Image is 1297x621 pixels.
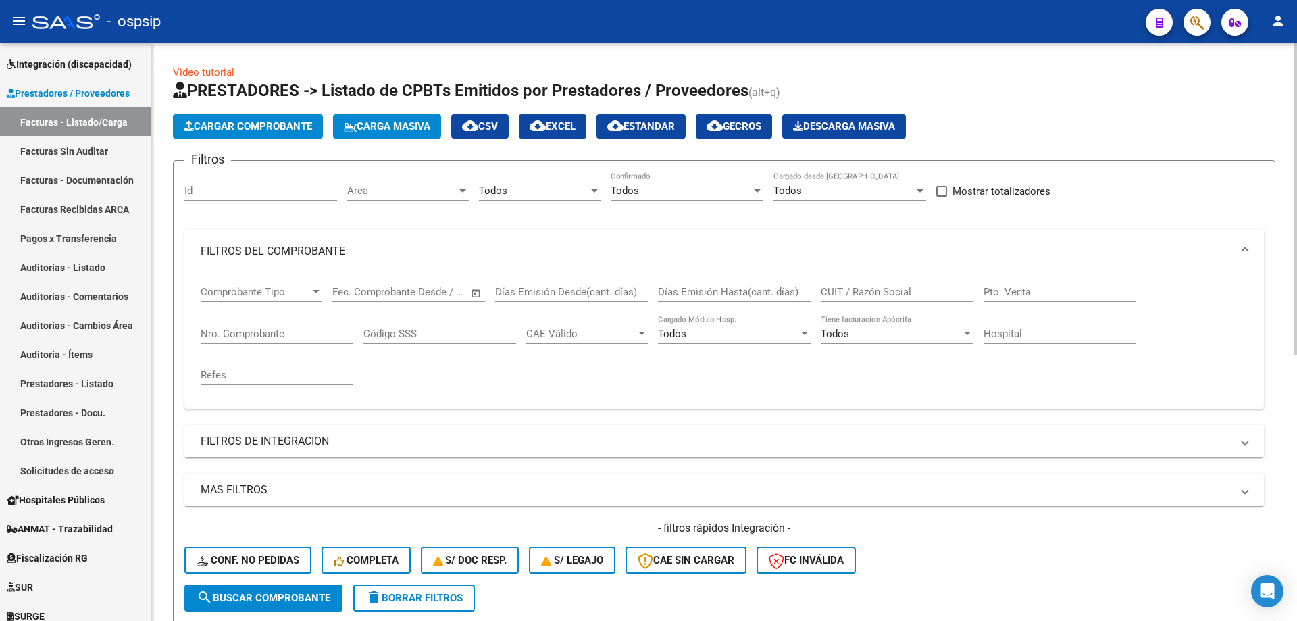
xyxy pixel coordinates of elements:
[184,474,1264,506] mat-expansion-panel-header: MAS FILTROS
[184,230,1264,273] mat-expansion-panel-header: FILTROS DEL COMPROBANTE
[782,114,906,139] button: Descarga Masiva
[469,285,484,301] button: Open calendar
[184,150,231,169] h3: Filtros
[201,482,1231,497] mat-panel-title: MAS FILTROS
[7,57,132,72] span: Integración (discapacidad)
[184,585,342,612] button: Buscar Comprobante
[696,114,772,139] button: Gecros
[530,118,546,134] mat-icon: cloud_download
[952,183,1050,199] span: Mostrar totalizadores
[821,328,849,340] span: Todos
[773,184,802,197] span: Todos
[353,585,475,612] button: Borrar Filtros
[541,554,603,566] span: S/ legajo
[707,120,761,132] span: Gecros
[529,547,615,574] button: S/ legajo
[184,120,312,132] span: Cargar Comprobante
[611,184,639,197] span: Todos
[596,114,686,139] button: Estandar
[769,554,844,566] span: FC Inválida
[7,86,130,101] span: Prestadores / Proveedores
[365,592,463,604] span: Borrar Filtros
[184,273,1264,409] div: FILTROS DEL COMPROBANTE
[433,554,507,566] span: S/ Doc Resp.
[793,120,895,132] span: Descarga Masiva
[334,554,399,566] span: Completa
[462,120,498,132] span: CSV
[479,184,507,197] span: Todos
[7,580,33,595] span: SUR
[332,286,387,298] input: Fecha inicio
[757,547,856,574] button: FC Inválida
[519,114,586,139] button: EXCEL
[530,120,576,132] span: EXCEL
[107,7,161,36] span: - ospsip
[7,493,105,507] span: Hospitales Públicos
[333,114,441,139] button: Carga Masiva
[451,114,509,139] button: CSV
[201,244,1231,259] mat-panel-title: FILTROS DEL COMPROBANTE
[1270,13,1286,29] mat-icon: person
[344,120,430,132] span: Carga Masiva
[173,114,323,139] button: Cargar Comprobante
[626,547,746,574] button: CAE SIN CARGAR
[197,592,330,604] span: Buscar Comprobante
[184,425,1264,457] mat-expansion-panel-header: FILTROS DE INTEGRACION
[782,114,906,139] app-download-masive: Descarga masiva de comprobantes (adjuntos)
[658,328,686,340] span: Todos
[399,286,465,298] input: Fecha fin
[347,184,457,197] span: Area
[365,589,382,605] mat-icon: delete
[607,120,675,132] span: Estandar
[184,521,1264,536] h4: - filtros rápidos Integración -
[421,547,519,574] button: S/ Doc Resp.
[462,118,478,134] mat-icon: cloud_download
[7,522,113,537] span: ANMAT - Trazabilidad
[11,13,27,29] mat-icon: menu
[173,81,748,100] span: PRESTADORES -> Listado de CPBTs Emitidos por Prestadores / Proveedores
[1251,575,1283,607] div: Open Intercom Messenger
[197,554,299,566] span: Conf. no pedidas
[748,86,780,99] span: (alt+q)
[638,554,734,566] span: CAE SIN CARGAR
[707,118,723,134] mat-icon: cloud_download
[197,589,213,605] mat-icon: search
[201,286,310,298] span: Comprobante Tipo
[526,328,636,340] span: CAE Válido
[607,118,624,134] mat-icon: cloud_download
[173,66,234,78] a: Video tutorial
[322,547,411,574] button: Completa
[201,434,1231,449] mat-panel-title: FILTROS DE INTEGRACION
[7,551,88,566] span: Fiscalización RG
[184,547,311,574] button: Conf. no pedidas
